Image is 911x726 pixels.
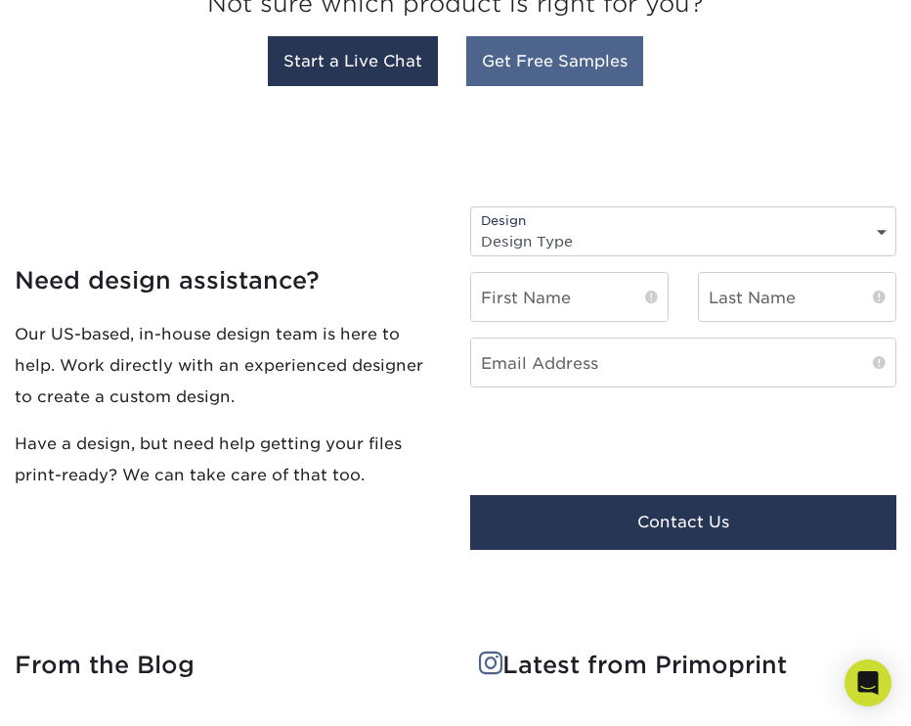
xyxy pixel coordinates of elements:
a: Start a Live Chat [268,36,438,86]
h4: Need design assistance? [15,267,441,295]
p: Have a design, but need help getting your files print-ready? We can take care of that too. [15,428,441,490]
iframe: reCAPTCHA [470,403,732,471]
h4: Latest from Primoprint [479,652,896,680]
button: Contact Us [470,495,896,550]
h4: From the Blog [15,652,432,680]
a: Get Free Samples [466,36,643,86]
div: Open Intercom Messenger [845,659,891,706]
p: Our US-based, in-house design team is here to help. Work directly with an experienced designer to... [15,318,441,412]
